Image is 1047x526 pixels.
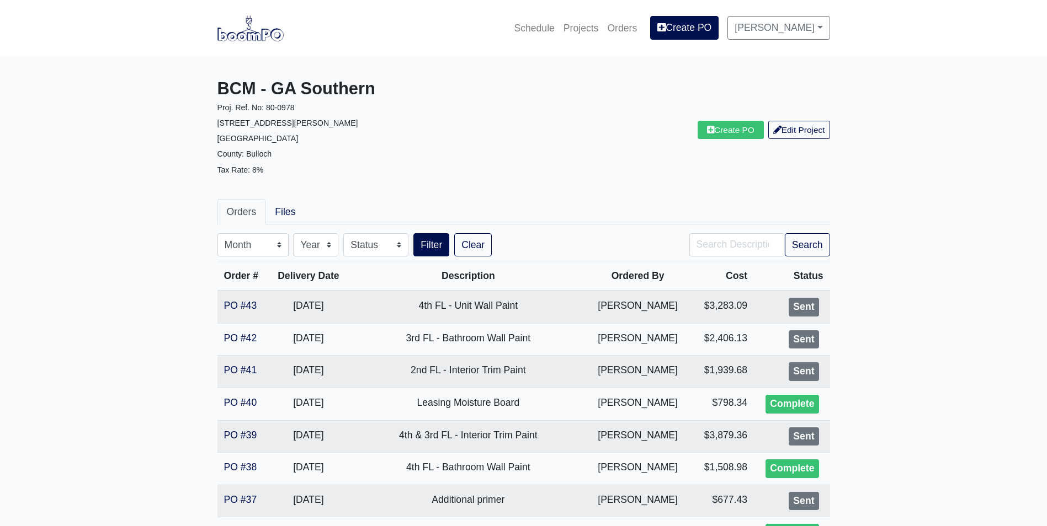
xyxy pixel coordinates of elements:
[603,16,641,40] a: Orders
[268,485,348,517] td: [DATE]
[768,121,830,139] a: Edit Project
[349,485,588,517] td: Additional primer
[588,291,688,323] td: [PERSON_NAME]
[413,233,449,256] button: Filter
[349,388,588,420] td: Leasing Moisture Board
[688,323,754,356] td: $2,406.13
[217,119,358,127] small: [STREET_ADDRESS][PERSON_NAME]
[224,364,257,375] a: PO #41
[688,291,754,323] td: $3,283.09
[789,427,819,446] div: Sent
[688,388,754,420] td: $798.34
[217,149,272,158] small: County: Bulloch
[688,356,754,388] td: $1,939.68
[268,356,348,388] td: [DATE]
[349,261,588,291] th: Description
[349,453,588,485] td: 4th FL - Bathroom Wall Paint
[789,330,819,349] div: Sent
[217,261,269,291] th: Order #
[559,16,603,40] a: Projects
[268,323,348,356] td: [DATE]
[268,291,348,323] td: [DATE]
[754,261,830,291] th: Status
[224,430,257,441] a: PO #39
[588,323,688,356] td: [PERSON_NAME]
[349,356,588,388] td: 2nd FL - Interior Trim Paint
[766,459,819,478] div: Complete
[688,485,754,517] td: $677.43
[217,165,264,174] small: Tax Rate: 8%
[217,79,515,99] h3: BCM - GA Southern
[588,485,688,517] td: [PERSON_NAME]
[588,261,688,291] th: Ordered By
[789,298,819,316] div: Sent
[349,323,588,356] td: 3rd FL - Bathroom Wall Paint
[688,261,754,291] th: Cost
[265,199,305,224] a: Files
[268,261,348,291] th: Delivery Date
[789,492,819,511] div: Sent
[588,453,688,485] td: [PERSON_NAME]
[766,395,819,414] div: Complete
[217,103,295,112] small: Proj. Ref. No: 80-0978
[698,121,764,139] a: Create PO
[727,16,830,39] a: [PERSON_NAME]
[588,388,688,420] td: [PERSON_NAME]
[268,453,348,485] td: [DATE]
[650,16,719,39] a: Create PO
[224,494,257,505] a: PO #37
[349,291,588,323] td: 4th FL - Unit Wall Paint
[588,356,688,388] td: [PERSON_NAME]
[217,199,266,224] a: Orders
[785,233,830,256] button: Search
[217,134,299,143] small: [GEOGRAPHIC_DATA]
[454,233,492,256] a: Clear
[509,16,559,40] a: Schedule
[349,420,588,453] td: 4th & 3rd FL - Interior Trim Paint
[224,461,257,473] a: PO #38
[217,15,284,41] img: boomPO
[789,362,819,381] div: Sent
[688,420,754,453] td: $3,879.36
[224,332,257,343] a: PO #42
[588,420,688,453] td: [PERSON_NAME]
[689,233,785,256] input: Search
[224,300,257,311] a: PO #43
[268,388,348,420] td: [DATE]
[268,420,348,453] td: [DATE]
[688,453,754,485] td: $1,508.98
[224,397,257,408] a: PO #40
